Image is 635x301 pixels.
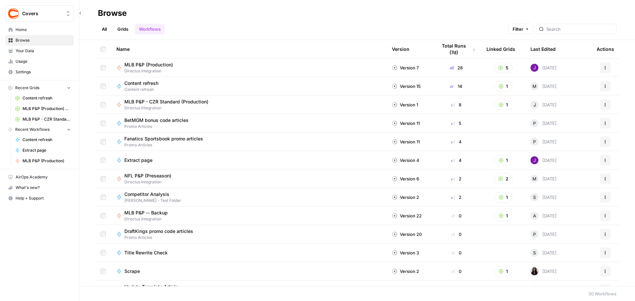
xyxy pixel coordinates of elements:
[135,24,165,34] a: Workflows
[392,194,419,201] div: Version 2
[116,228,381,241] a: DraftKings promo code articlesPromo Articles
[392,175,419,182] div: Version 6
[16,195,71,201] span: Help + Support
[22,137,71,143] span: Content refresh
[508,24,533,34] button: Filter
[124,216,173,222] span: Directus Integration
[533,212,536,219] span: A
[15,127,50,132] span: Recent Workflows
[530,175,557,183] div: [DATE]
[22,106,71,112] span: MLB P&P (Production) Grid (4)
[533,120,536,127] span: P
[5,56,74,67] a: Usage
[530,119,557,127] div: [DATE]
[392,231,422,238] div: Version 20
[116,157,381,164] a: Extract page
[530,230,557,238] div: [DATE]
[437,83,476,90] div: 14
[494,210,512,221] button: 1
[530,156,557,164] div: [DATE]
[437,175,476,182] div: 2
[22,95,71,101] span: Content refresh
[116,209,381,222] a: MLB P&P -- BackupDirectus Integration
[12,134,74,145] a: Content refresh
[116,40,381,58] div: Name
[116,191,381,204] a: Competitor Analysis[PERSON_NAME] - Test Folder
[16,27,71,33] span: Home
[5,172,74,182] a: AirOps Academy
[124,157,152,164] span: Extract page
[494,192,512,203] button: 1
[116,268,381,275] a: Scrape
[124,98,208,105] span: MLB P&P - CZR Standard (Production)
[530,138,557,146] div: [DATE]
[116,98,381,111] a: MLB P&P - CZR Standard (Production)Directus Integration
[392,138,420,145] div: Version 11
[437,157,476,164] div: 4
[5,24,74,35] a: Home
[437,40,476,58] div: Total Runs (7d)
[124,124,194,130] span: Promo Articles
[530,249,557,257] div: [DATE]
[15,85,39,91] span: Recent Grids
[437,268,476,275] div: 0
[530,267,538,275] img: rox323kbkgutb4wcij4krxobkpon
[530,286,557,294] div: [DATE]
[124,179,177,185] span: Directus Integration
[124,235,198,241] span: Promo Articles
[392,212,422,219] div: Version 22
[392,40,409,58] div: Version
[533,231,536,238] span: P
[530,193,557,201] div: [DATE]
[392,157,419,164] div: Version 4
[116,135,381,148] a: Fanatics Sportsbook promo articlesPromo Articles
[5,67,74,77] a: Settings
[437,101,476,108] div: 8
[494,266,512,277] button: 1
[437,231,476,238] div: 0
[494,173,513,184] button: 2
[98,8,127,19] div: Browse
[124,191,176,198] span: Competitor Analysis
[437,249,476,256] div: 0
[12,93,74,103] a: Content refresh
[22,147,71,153] span: Extract page
[533,138,536,145] span: P
[16,174,71,180] span: AirOps Academy
[530,82,557,90] div: [DATE]
[392,120,420,127] div: Version 11
[546,26,614,32] input: Search
[513,26,523,32] span: Filter
[16,69,71,75] span: Settings
[5,83,74,93] button: Recent Grids
[116,117,381,130] a: BetMGM bonus code articlesPromo Articles
[113,24,132,34] a: Grids
[16,58,71,64] span: Usage
[530,101,557,109] div: [DATE]
[16,37,71,43] span: Browse
[437,64,476,71] div: 28
[437,120,476,127] div: 5
[437,138,476,145] div: 4
[530,212,557,220] div: [DATE]
[392,249,419,256] div: Version 3
[12,145,74,156] a: Extract page
[532,175,536,182] span: M
[16,48,71,54] span: Your Data
[6,183,73,193] div: What's new?
[437,194,476,201] div: 2
[530,64,538,72] img: nj1ssy6o3lyd6ijko0eoja4aphzn
[392,101,418,108] div: Version 1
[532,83,536,90] span: M
[124,80,158,87] span: Content refresh
[5,35,74,46] a: Browse
[124,68,178,74] span: Directus Integration
[5,5,74,22] button: Workspace: Covers
[124,117,189,124] span: BetMGM bonus code articles
[124,198,181,204] span: [PERSON_NAME] - Test Folder
[392,83,421,90] div: Version 15
[494,99,512,110] button: 1
[530,64,557,72] div: [DATE]
[124,142,208,148] span: Promo Articles
[533,101,536,108] span: J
